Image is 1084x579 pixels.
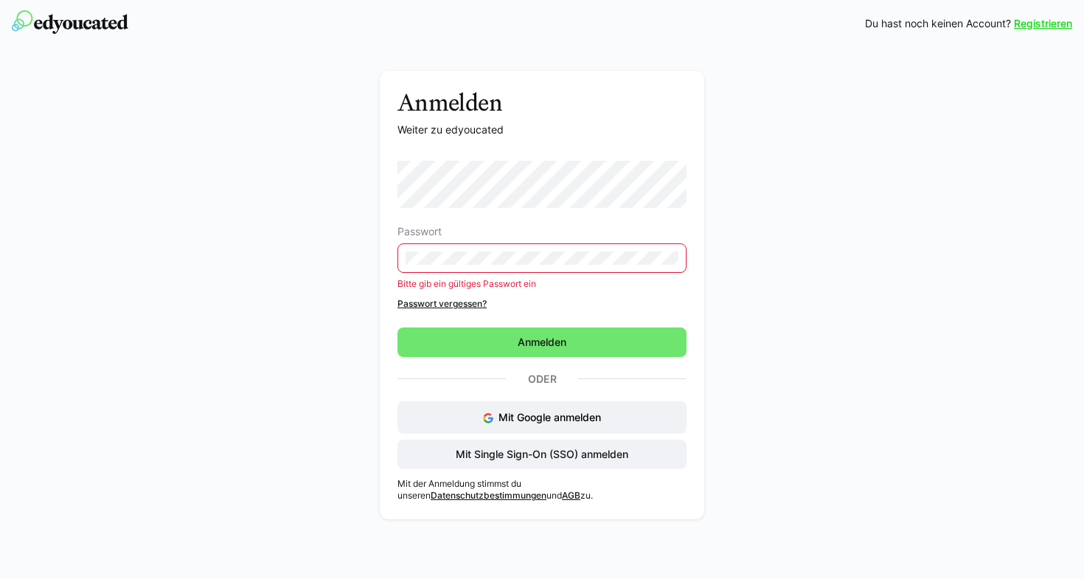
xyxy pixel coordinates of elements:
[431,490,546,501] a: Datenschutzbestimmungen
[397,327,687,357] button: Anmelden
[12,10,128,34] img: edyoucated
[515,335,569,350] span: Anmelden
[454,447,630,462] span: Mit Single Sign-On (SSO) anmelden
[397,401,687,434] button: Mit Google anmelden
[397,478,687,502] p: Mit der Anmeldung stimmst du unseren und zu.
[397,89,687,117] h3: Anmelden
[865,16,1011,31] span: Du hast noch keinen Account?
[397,122,687,137] p: Weiter zu edyoucated
[498,411,601,423] span: Mit Google anmelden
[397,278,536,289] span: Bitte gib ein gültiges Passwort ein
[562,490,580,501] a: AGB
[506,369,578,389] p: Oder
[397,226,442,238] span: Passwort
[397,298,687,310] a: Passwort vergessen?
[397,440,687,469] button: Mit Single Sign-On (SSO) anmelden
[1014,16,1072,31] a: Registrieren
